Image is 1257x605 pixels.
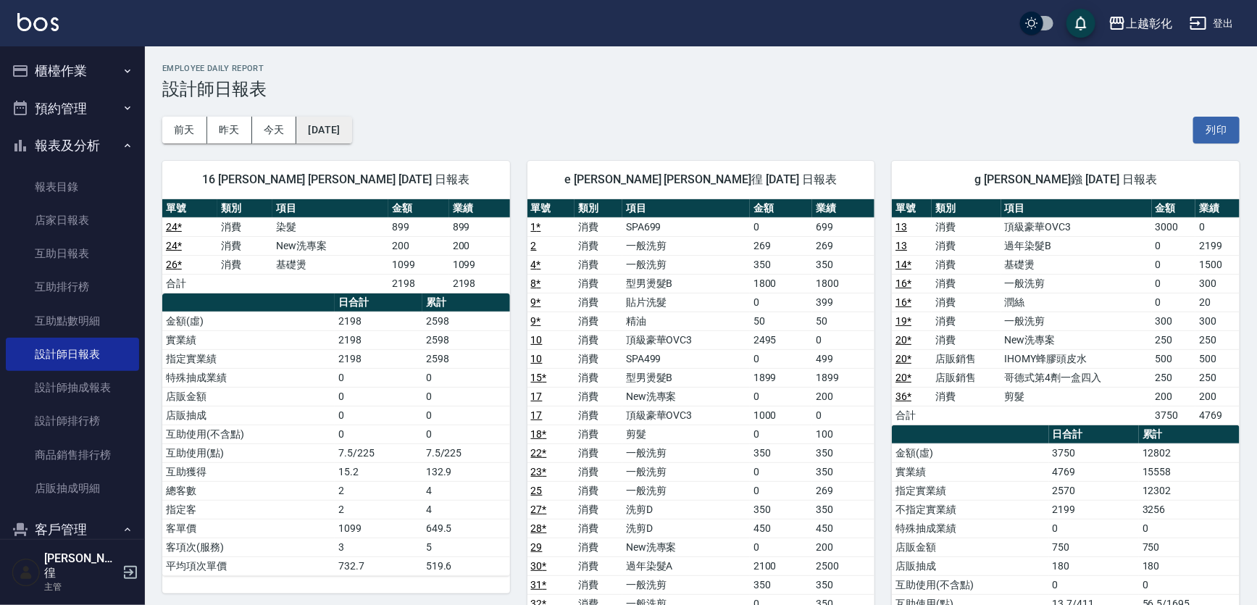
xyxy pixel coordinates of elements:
[812,387,874,406] td: 200
[750,519,812,538] td: 450
[750,481,812,500] td: 0
[1001,274,1152,293] td: 一般洗剪
[422,425,510,443] td: 0
[892,406,932,425] td: 合計
[1049,575,1139,594] td: 0
[531,409,543,421] a: 17
[1195,236,1240,255] td: 2199
[1195,406,1240,425] td: 4769
[12,558,41,587] img: Person
[335,443,422,462] td: 7.5/225
[335,425,422,443] td: 0
[575,443,622,462] td: 消費
[812,199,874,218] th: 業績
[1195,293,1240,312] td: 20
[449,217,510,236] td: 899
[812,217,874,236] td: 699
[1001,330,1152,349] td: New洗專案
[622,519,750,538] td: 洗剪D
[1152,349,1196,368] td: 500
[575,519,622,538] td: 消費
[750,575,812,594] td: 350
[335,312,422,330] td: 2198
[932,217,1001,236] td: 消費
[622,387,750,406] td: New洗專案
[812,406,874,425] td: 0
[17,13,59,31] img: Logo
[296,117,351,143] button: [DATE]
[750,255,812,274] td: 350
[1152,406,1196,425] td: 3750
[892,481,1048,500] td: 指定實業績
[895,221,907,233] a: 13
[750,425,812,443] td: 0
[162,330,335,349] td: 實業績
[1139,556,1240,575] td: 180
[422,293,510,312] th: 累計
[622,349,750,368] td: SPA499
[812,481,874,500] td: 269
[162,406,335,425] td: 店販抽成
[575,406,622,425] td: 消費
[335,406,422,425] td: 0
[1195,274,1240,293] td: 300
[422,500,510,519] td: 4
[1195,387,1240,406] td: 200
[750,462,812,481] td: 0
[6,270,139,304] a: 互助排行榜
[892,199,932,218] th: 單號
[162,556,335,575] td: 平均項次單價
[1152,255,1196,274] td: 0
[750,274,812,293] td: 1800
[622,443,750,462] td: 一般洗剪
[1152,330,1196,349] td: 250
[575,462,622,481] td: 消費
[422,387,510,406] td: 0
[162,293,510,576] table: a dense table
[622,500,750,519] td: 洗剪D
[162,443,335,462] td: 互助使用(點)
[575,199,622,218] th: 類別
[388,236,449,255] td: 200
[217,255,272,274] td: 消費
[575,330,622,349] td: 消費
[1001,217,1152,236] td: 頂級豪華OVC3
[622,406,750,425] td: 頂級豪華OVC3
[207,117,252,143] button: 昨天
[1195,330,1240,349] td: 250
[1049,481,1139,500] td: 2570
[1139,425,1240,444] th: 累計
[575,349,622,368] td: 消費
[575,274,622,293] td: 消費
[422,462,510,481] td: 132.9
[449,274,510,293] td: 2198
[622,538,750,556] td: New洗專案
[1001,312,1152,330] td: 一般洗剪
[1195,312,1240,330] td: 300
[575,500,622,519] td: 消費
[1152,312,1196,330] td: 300
[449,255,510,274] td: 1099
[622,481,750,500] td: 一般洗剪
[162,64,1240,73] h2: Employee Daily Report
[6,304,139,338] a: 互助點數明細
[812,462,874,481] td: 350
[162,500,335,519] td: 指定客
[750,217,812,236] td: 0
[750,556,812,575] td: 2100
[892,443,1048,462] td: 金額(虛)
[575,387,622,406] td: 消費
[335,519,422,538] td: 1099
[750,293,812,312] td: 0
[6,127,139,164] button: 報表及分析
[388,274,449,293] td: 2198
[162,199,510,293] table: a dense table
[622,199,750,218] th: 項目
[1049,519,1139,538] td: 0
[449,236,510,255] td: 200
[272,236,388,255] td: New洗專案
[449,199,510,218] th: 業績
[812,443,874,462] td: 350
[162,538,335,556] td: 客項次(服務)
[812,500,874,519] td: 350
